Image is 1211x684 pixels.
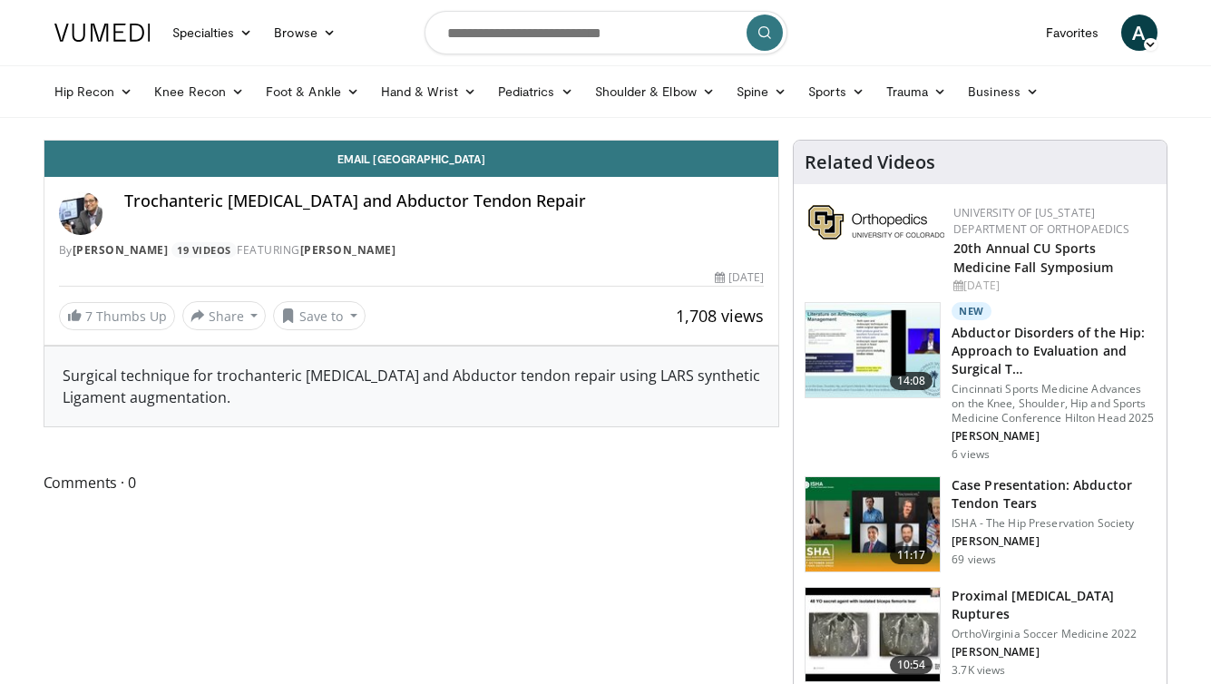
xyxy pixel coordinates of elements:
[487,73,584,110] a: Pediatrics
[273,301,366,330] button: Save to
[171,242,238,258] a: 19 Videos
[952,382,1156,425] p: Cincinnati Sports Medicine Advances on the Knee, Shoulder, Hip and Sports Medicine Conference Hil...
[953,239,1113,276] a: 20th Annual CU Sports Medicine Fall Symposium
[63,365,761,408] div: Surgical technique for trochanteric [MEDICAL_DATA] and Abductor tendon repair using LARS syntheti...
[124,191,765,211] h4: Trochanteric [MEDICAL_DATA] and Abductor Tendon Repair
[952,663,1005,678] p: 3.7K views
[143,73,255,110] a: Knee Recon
[370,73,487,110] a: Hand & Wrist
[59,242,765,259] div: By FEATURING
[952,324,1156,378] h3: Abductor Disorders of the Hip: Approach to Evaluation and Surgical T…
[715,269,764,286] div: [DATE]
[952,302,991,320] p: New
[584,73,726,110] a: Shoulder & Elbow
[425,11,787,54] input: Search topics, interventions
[952,447,990,462] p: 6 views
[875,73,958,110] a: Trauma
[54,24,151,42] img: VuMedi Logo
[805,476,1156,572] a: 11:17 Case Presentation: Abductor Tendon Tears ISHA - The Hip Preservation Society [PERSON_NAME] ...
[797,73,875,110] a: Sports
[59,191,103,235] img: Avatar
[890,656,933,674] span: 10:54
[952,476,1156,513] h3: Case Presentation: Abductor Tendon Tears
[806,588,940,682] img: 334f698f-c4e5-4b6a-91d6-9ca748fba671.150x105_q85_crop-smart_upscale.jpg
[890,372,933,390] span: 14:08
[952,587,1156,623] h3: Proximal [MEDICAL_DATA] Ruptures
[806,303,940,397] img: 757a7d4a-c424-42a7-97b3-d3b84f337efe.150x105_q85_crop-smart_upscale.jpg
[806,477,940,572] img: 009c64ab-db01-42ae-9662-8b568e724465.150x105_q85_crop-smart_upscale.jpg
[805,151,935,173] h4: Related Videos
[952,627,1156,641] p: OrthoVirginia Soccer Medicine 2022
[255,73,370,110] a: Foot & Ankle
[44,73,144,110] a: Hip Recon
[952,552,996,567] p: 69 views
[1035,15,1110,51] a: Favorites
[952,534,1156,549] p: [PERSON_NAME]
[953,278,1152,294] div: [DATE]
[1121,15,1157,51] a: A
[676,305,764,327] span: 1,708 views
[85,308,93,325] span: 7
[952,645,1156,660] p: [PERSON_NAME]
[805,302,1156,462] a: 14:08 New Abductor Disorders of the Hip: Approach to Evaluation and Surgical T… Cincinnati Sports...
[300,242,396,258] a: [PERSON_NAME]
[952,516,1156,531] p: ISHA - The Hip Preservation Society
[726,73,797,110] a: Spine
[805,587,1156,683] a: 10:54 Proximal [MEDICAL_DATA] Ruptures OrthoVirginia Soccer Medicine 2022 [PERSON_NAME] 3.7K views
[44,141,779,177] a: Email [GEOGRAPHIC_DATA]
[161,15,264,51] a: Specialties
[952,429,1156,444] p: [PERSON_NAME]
[59,302,175,330] a: 7 Thumbs Up
[44,471,780,494] span: Comments 0
[182,301,267,330] button: Share
[953,205,1129,237] a: University of [US_STATE] Department of Orthopaedics
[957,73,1050,110] a: Business
[73,242,169,258] a: [PERSON_NAME]
[263,15,347,51] a: Browse
[890,546,933,564] span: 11:17
[808,205,944,239] img: 355603a8-37da-49b6-856f-e00d7e9307d3.png.150x105_q85_autocrop_double_scale_upscale_version-0.2.png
